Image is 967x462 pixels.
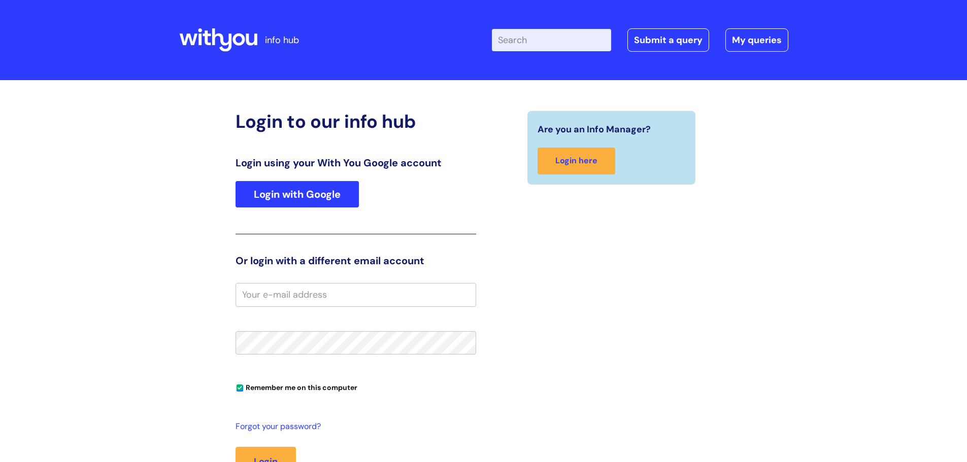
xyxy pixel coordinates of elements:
h2: Login to our info hub [236,111,476,132]
input: Search [492,29,611,51]
input: Remember me on this computer [237,385,243,392]
div: You can uncheck this option if you're logging in from a shared device [236,379,476,395]
p: info hub [265,32,299,48]
a: Submit a query [627,28,709,52]
label: Remember me on this computer [236,381,357,392]
a: Login with Google [236,181,359,207]
h3: Or login with a different email account [236,255,476,267]
span: Are you an Info Manager? [538,121,651,137]
a: Forgot your password? [236,419,471,434]
a: Login here [538,148,615,174]
h3: Login using your With You Google account [236,157,476,169]
a: My queries [725,28,788,52]
input: Your e-mail address [236,283,476,306]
